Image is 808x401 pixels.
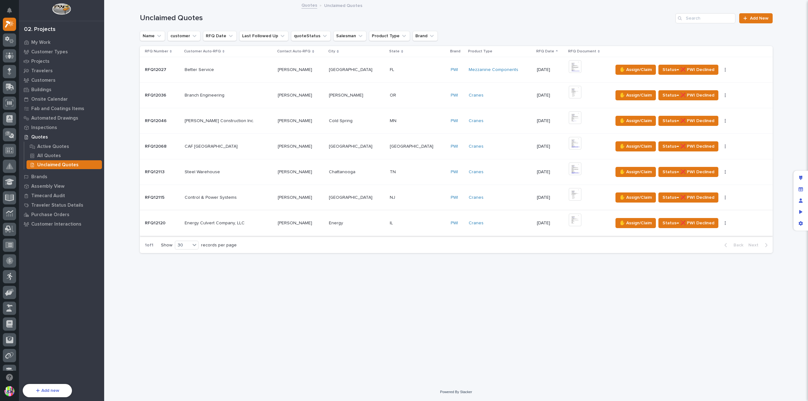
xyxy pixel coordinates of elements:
[185,91,226,98] p: Branch Engineering
[3,385,16,398] button: users-avatar
[291,31,331,41] button: quoteStatus
[329,117,354,124] p: Cold Spring
[24,160,104,169] a: Unclaimed Quotes
[329,168,357,175] p: Chattanooga
[140,210,773,236] tr: RFQ12120RFQ12120 Energy Culvert Company, LLCEnergy Culvert Company, LLC [PERSON_NAME][PERSON_NAME...
[6,6,19,19] img: Stacker
[63,166,76,171] span: Pylon
[620,143,652,150] span: ✋ Assign/Claim
[329,91,365,98] p: [PERSON_NAME]
[19,94,104,104] a: Onsite Calendar
[140,57,773,83] tr: RFQ12027RFQ12027 Better ServiceBetter Service [PERSON_NAME][PERSON_NAME] [GEOGRAPHIC_DATA][GEOGRA...
[31,115,78,121] p: Automated Drawings
[469,195,484,200] a: Cranes
[277,48,311,55] p: Contact Auto-RFQ
[739,13,772,23] a: Add New
[278,194,313,200] p: [PERSON_NAME]
[537,169,564,175] p: [DATE]
[52,108,55,113] span: •
[52,125,55,130] span: •
[145,117,168,124] p: RFQ12046
[31,106,84,112] p: Fab and Coatings Items
[13,108,18,113] img: 1736555164131-43832dd5-751b-4058-ba23-39d91318e5a0
[469,67,518,73] a: Mezzanine Components
[390,117,398,124] p: MN
[568,48,596,55] p: RFQ Document
[185,194,238,200] p: Control & Power Systems
[469,93,484,98] a: Cranes
[140,238,158,253] p: 1 of 1
[390,219,394,226] p: IL
[24,26,56,33] div: 02. Projects
[620,91,652,99] span: ✋ Assign/Claim
[185,143,239,149] p: CAF [GEOGRAPHIC_DATA]
[451,67,458,73] a: PWI
[369,31,410,41] button: Product Type
[31,59,50,64] p: Projects
[31,40,50,45] p: My Work
[615,167,656,177] button: ✋ Assign/Claim
[469,118,484,124] a: Cranes
[615,65,656,75] button: ✋ Assign/Claim
[719,242,746,248] button: Back
[31,49,68,55] p: Customer Types
[185,66,215,73] p: Better Service
[413,31,438,41] button: Brand
[19,181,104,191] a: Assembly View
[175,242,190,249] div: 30
[537,67,564,73] p: [DATE]
[620,194,652,201] span: ✋ Assign/Claim
[278,117,313,124] p: [PERSON_NAME]
[795,172,806,184] div: Edit layout
[390,91,397,98] p: OR
[28,76,87,81] div: We're available if you need us!
[329,66,374,73] p: [GEOGRAPHIC_DATA]
[746,242,773,248] button: Next
[662,143,714,150] span: Status→ ❌ PWI Declined
[140,14,673,23] h1: Unclaimed Quotes
[31,221,81,227] p: Customer Interactions
[19,75,104,85] a: Customers
[19,66,104,75] a: Travelers
[31,174,47,180] p: Brands
[451,195,458,200] a: PWI
[23,384,72,397] button: Add new
[675,13,735,23] div: Search
[662,91,714,99] span: Status→ ❌ PWI Declined
[145,168,166,175] p: RFQ12113
[107,72,115,80] button: Start new chat
[52,3,71,15] img: Workspace Logo
[140,185,773,210] tr: RFQ12115RFQ12115 Control & Power SystemsControl & Power Systems [PERSON_NAME][PERSON_NAME] [GEOGR...
[615,218,656,228] button: ✋ Assign/Claim
[19,113,104,123] a: Automated Drawings
[537,118,564,124] p: [DATE]
[185,219,246,226] p: Energy Culvert Company, LLC
[6,102,16,112] img: Brittany
[3,4,16,17] button: Notifications
[46,151,80,157] span: Onboarding Call
[469,144,484,149] a: Cranes
[6,35,115,45] p: How can we help?
[239,31,288,41] button: Last Followed Up
[19,191,104,200] a: Timecard Audit
[6,70,18,81] img: 1736555164131-43832dd5-751b-4058-ba23-39d91318e5a0
[31,87,51,93] p: Buildings
[184,48,221,55] p: Customer Auto-RFQ
[795,218,806,229] div: App settings
[620,219,652,227] span: ✋ Assign/Claim
[537,144,564,149] p: [DATE]
[278,143,313,149] p: [PERSON_NAME]
[98,91,115,98] button: See all
[658,116,718,126] button: Status→ ❌ PWI Declined
[4,148,37,160] a: 📖Help Docs
[469,221,484,226] a: Cranes
[278,219,313,226] p: [PERSON_NAME]
[140,159,773,185] tr: RFQ12113RFQ12113 Steel WarehouseSteel Warehouse [PERSON_NAME][PERSON_NAME] ChattanoogaChattanooga...
[185,117,255,124] p: [PERSON_NAME] Construction Inc.
[161,243,172,248] p: Show
[750,16,769,21] span: Add New
[19,38,104,47] a: My Work
[278,91,313,98] p: [PERSON_NAME]
[620,168,652,176] span: ✋ Assign/Claim
[662,219,714,227] span: Status→ ❌ PWI Declined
